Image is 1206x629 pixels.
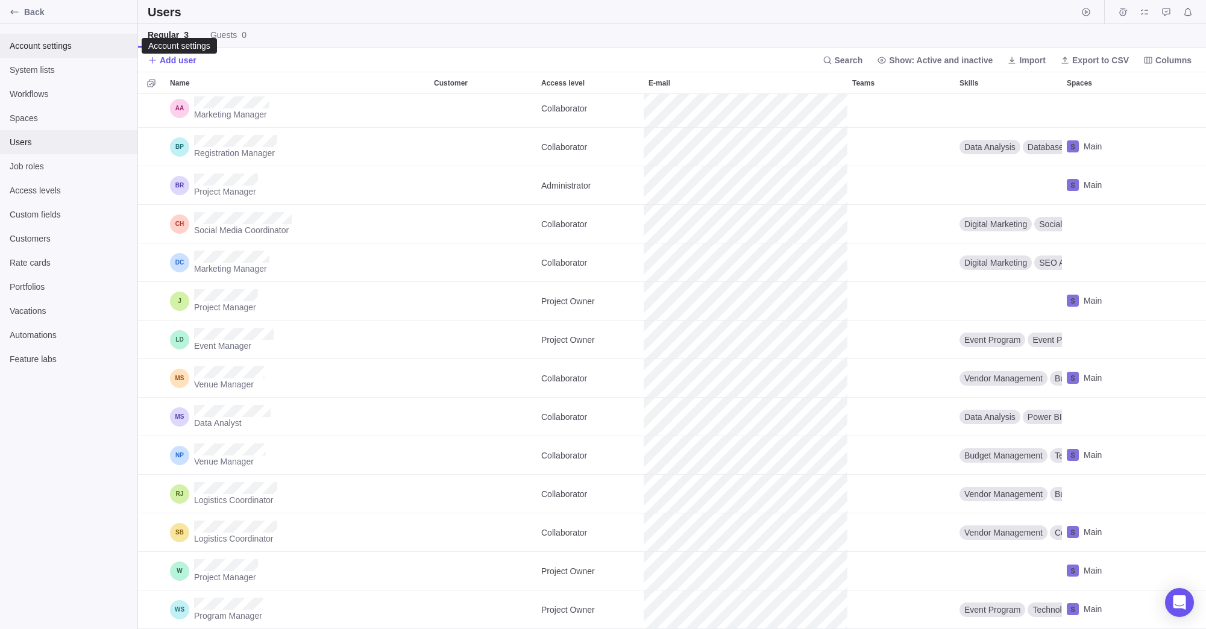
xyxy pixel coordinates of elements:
div: Project Owner [536,552,644,590]
div: Collaborator [536,359,644,397]
span: Vendor Management [964,372,1043,384]
div: Skills [955,128,1062,166]
span: Budget Management [1055,372,1133,384]
div: Digital Marketing, Social Media Marketing, SEO Analysis, Branding, Content Creation, Instagram, F... [955,205,1062,243]
div: Name [165,72,429,93]
span: Collaborator [541,411,587,423]
div: Event Program, Technology Requirements Plan [955,590,1062,628]
div: Budget Management, Technical Equipment Requirements [955,436,1062,474]
span: Custom fields [10,208,128,221]
div: Customer [429,321,536,359]
div: E-mail [644,128,847,166]
div: Collaborator [536,243,644,281]
span: Columns [1155,54,1192,66]
div: Digital Marketing, SEO Analysis, Marketing Plan, Marketing Campaign, Content Marketing, HubSpot, ... [955,243,1062,281]
h2: Users [148,4,184,20]
span: Selection mode [143,75,160,92]
div: Main [1062,436,1169,474]
div: Open Intercom Messenger [1165,588,1194,617]
span: Project Owner [541,295,595,307]
div: Spaces [1062,359,1169,398]
div: Skills [955,282,1062,321]
div: Teams [847,243,955,282]
div: E-mail [644,166,847,205]
div: Spaces [1062,552,1169,590]
div: Spaces [1062,590,1169,629]
div: Administrator [536,166,644,204]
span: Collaborator [541,527,587,539]
span: Skills [959,77,978,89]
div: Teams [847,205,955,243]
span: Main [1084,449,1102,461]
div: Data Analysis, Database Management, Registration Platform, Registration Management, SQL [955,128,1062,166]
div: Name [165,89,429,128]
span: Main [1084,565,1102,577]
span: Venue Manager [194,378,265,390]
span: Power BI [1028,411,1062,423]
span: Import [1002,52,1051,69]
div: Vendor Management, Contingency Plans [955,513,1062,551]
div: Access level [536,243,644,282]
span: Collaborator [541,449,587,462]
span: Registration Manager [194,147,277,159]
span: Workflows [10,88,128,100]
span: Access levels [10,184,128,196]
span: Main [1084,603,1102,615]
span: Approval requests [1158,4,1175,20]
div: Skills [955,552,1062,590]
span: Collaborator [541,102,587,114]
div: Data Analysis, Power BI, Python, SQL, Data Visualization, Statistical Analysis, Data Mining [955,398,1062,436]
span: Event Program [964,604,1020,616]
div: Name [165,513,429,552]
span: Venue Manager [194,455,266,468]
span: Job roles [10,160,128,172]
div: Access level [536,513,644,552]
div: Spaces [1062,282,1169,321]
div: Main [1062,282,1169,320]
div: E-mail [644,282,847,321]
div: Name [165,166,429,205]
div: Teams [847,436,955,475]
span: Show: Active and inactive [872,52,997,69]
span: Add user [148,52,196,69]
div: E-mail [644,513,847,552]
span: Back [24,6,133,18]
div: Customer [429,128,536,166]
span: Social Media Marketing [1039,218,1127,230]
div: Access level [536,166,644,205]
span: Contingency Plans [1055,527,1125,539]
div: Collaborator [536,89,644,127]
div: Access level [536,436,644,475]
div: Skills [955,321,1062,359]
div: Name [165,590,429,629]
span: Event Manager [194,340,274,352]
div: Main [1062,359,1169,397]
div: Access level [536,282,644,321]
div: Spaces [1062,513,1169,552]
div: Teams [847,398,955,436]
div: Access level [536,205,644,243]
span: Vendor Management [964,527,1043,539]
span: Data Analysis [964,411,1016,423]
div: Spaces [1062,205,1169,243]
div: E-mail [644,552,847,590]
span: Regular [148,29,189,41]
span: Main [1084,179,1102,191]
div: Customer [429,89,536,128]
div: Name [165,359,429,398]
span: Spaces [1067,77,1092,89]
span: Notifications [1179,4,1196,20]
div: Skills [955,243,1062,282]
div: Name [165,321,429,359]
div: Collaborator [536,475,644,513]
span: Program Manager [194,610,263,622]
div: Access level [536,475,644,513]
div: Name [165,398,429,436]
span: Digital Marketing [964,218,1027,230]
a: Regular3 [138,24,198,48]
span: Collaborator [541,372,587,384]
span: Customer [434,77,468,89]
span: Project Owner [541,604,595,616]
div: Teams [847,590,955,629]
div: Customer [429,436,536,475]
